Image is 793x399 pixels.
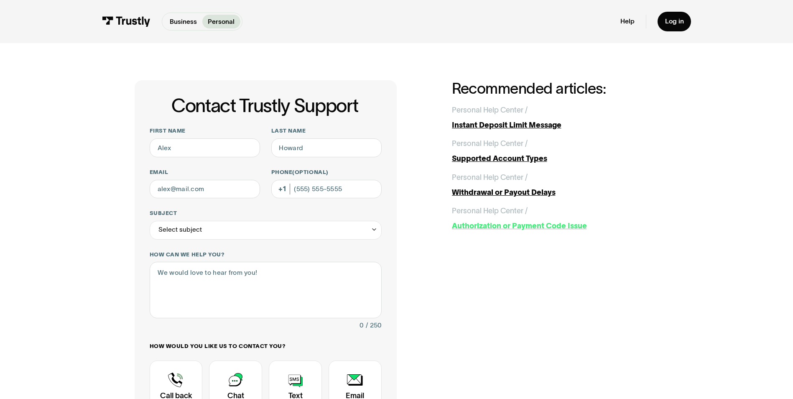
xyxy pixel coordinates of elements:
[292,169,328,175] span: (Optional)
[452,172,528,183] div: Personal Help Center /
[452,138,659,164] a: Personal Help Center /Supported Account Types
[452,153,659,164] div: Supported Account Types
[452,105,528,116] div: Personal Help Center /
[452,120,659,131] div: Instant Deposit Limit Message
[452,187,659,198] div: Withdrawal or Payout Delays
[658,12,691,31] a: Log in
[158,224,202,235] div: Select subject
[202,15,240,28] a: Personal
[148,95,382,116] h1: Contact Trustly Support
[150,127,260,135] label: First name
[452,172,659,198] a: Personal Help Center /Withdrawal or Payout Delays
[164,15,202,28] a: Business
[360,320,364,331] div: 0
[150,251,382,258] label: How can we help you?
[150,221,382,240] div: Select subject
[366,320,382,331] div: / 250
[452,205,659,232] a: Personal Help Center /Authorization or Payment Code Issue
[271,138,382,157] input: Howard
[150,180,260,199] input: alex@mail.com
[452,205,528,217] div: Personal Help Center /
[150,210,382,217] label: Subject
[665,17,684,26] div: Log in
[452,220,659,232] div: Authorization or Payment Code Issue
[150,343,382,350] label: How would you like us to contact you?
[208,17,235,27] p: Personal
[452,80,659,97] h2: Recommended articles:
[271,180,382,199] input: (555) 555-5555
[452,105,659,131] a: Personal Help Center /Instant Deposit Limit Message
[150,138,260,157] input: Alex
[150,169,260,176] label: Email
[271,127,382,135] label: Last name
[620,17,635,26] a: Help
[271,169,382,176] label: Phone
[452,138,528,149] div: Personal Help Center /
[170,17,197,27] p: Business
[102,16,150,27] img: Trustly Logo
